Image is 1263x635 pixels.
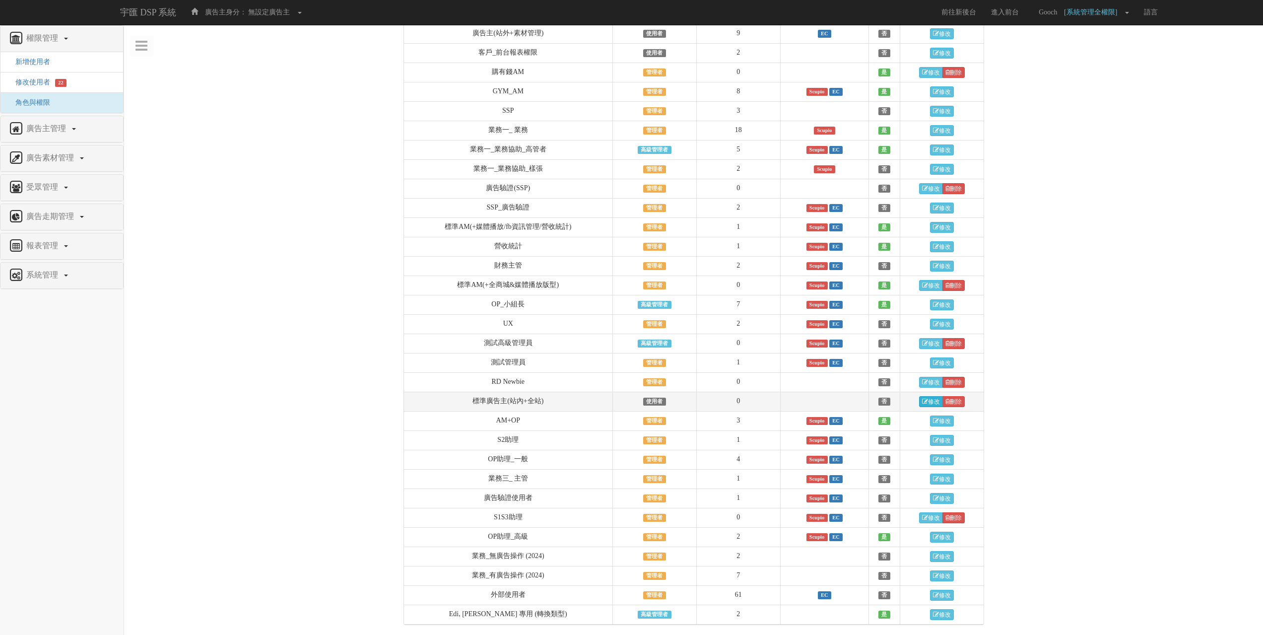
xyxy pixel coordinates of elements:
[696,140,780,159] td: 5
[643,107,666,115] span: 管理者
[930,222,954,233] a: 修改
[814,127,835,135] span: Scupio
[643,533,666,541] span: 管理者
[643,262,666,270] span: 管理者
[404,314,613,334] td: UX
[829,262,843,270] span: EC
[8,78,50,86] span: 修改使用者
[643,185,666,193] span: 管理者
[643,475,666,483] span: 管理者
[878,456,890,464] span: 否
[829,282,843,289] span: EC
[878,127,890,135] span: 是
[930,357,954,368] a: 修改
[930,28,954,39] a: 修改
[878,49,890,57] span: 否
[696,82,780,101] td: 8
[806,243,828,251] span: Scupio
[696,217,780,237] td: 1
[930,125,954,136] a: 修改
[806,359,828,367] span: Scupio
[829,320,843,328] span: EC
[878,475,890,483] span: 否
[930,106,954,117] a: 修改
[829,204,843,212] span: EC
[643,204,666,212] span: 管理者
[404,450,613,469] td: OP助理_一般
[404,372,613,392] td: RD Newbie
[696,101,780,121] td: 3
[8,268,116,283] a: 系統管理
[24,153,79,162] span: 廣告素材管理
[829,146,843,154] span: EC
[696,353,780,372] td: 1
[806,223,828,231] span: Scupio
[806,146,828,154] span: Scupio
[696,237,780,256] td: 1
[643,514,666,522] span: 管理者
[878,204,890,212] span: 否
[696,372,780,392] td: 0
[8,31,116,47] a: 權限管理
[643,223,666,231] span: 管理者
[404,605,613,624] td: Edi, [PERSON_NAME] 專用 (轉換類型)
[643,359,666,367] span: 管理者
[919,396,943,407] a: 修改
[878,282,890,289] span: 是
[930,144,954,155] a: 修改
[8,58,50,66] a: 新增使用者
[696,547,780,566] td: 2
[814,165,835,173] span: Scupio
[643,165,666,173] span: 管理者
[643,494,666,502] span: 管理者
[404,101,613,121] td: SSP
[8,209,116,225] a: 廣告走期管理
[696,63,780,82] td: 0
[404,63,613,82] td: 購有錢AM
[930,474,954,485] a: 修改
[942,396,965,407] a: 刪除
[930,261,954,272] a: 修改
[696,585,780,605] td: 61
[643,378,666,386] span: 管理者
[806,262,828,270] span: Scupio
[696,159,780,179] td: 2
[878,417,890,425] span: 是
[8,99,50,106] span: 角色與權限
[696,256,780,276] td: 2
[829,301,843,309] span: EC
[878,572,890,580] span: 否
[829,359,843,367] span: EC
[24,124,71,133] span: 廣告主管理
[829,494,843,502] span: EC
[8,180,116,196] a: 受眾管理
[404,217,613,237] td: 標準AM(+媒體播放/fb資訊管理/營收統計)
[930,416,954,426] a: 修改
[930,454,954,465] a: 修改
[878,320,890,328] span: 否
[919,67,943,78] a: 修改
[404,508,613,527] td: S1S3助理
[24,34,63,42] span: 權限管理
[205,8,247,16] span: 廣告主身分：
[696,469,780,489] td: 1
[829,436,843,444] span: EC
[404,140,613,159] td: 業務一_業務協助_高管者
[248,8,290,16] span: 無設定廣告主
[404,489,613,508] td: 廣告驗證使用者
[404,121,613,140] td: 業務一_ 業務
[55,79,66,87] span: 22
[643,398,666,406] span: 使用者
[638,301,671,309] span: 高級管理者
[24,212,79,220] span: 廣告走期管理
[930,435,954,446] a: 修改
[643,572,666,580] span: 管理者
[878,553,890,561] span: 否
[404,179,613,198] td: 廣告驗證(SSP)
[643,417,666,425] span: 管理者
[638,146,671,154] span: 高級管理者
[878,243,890,251] span: 是
[404,547,613,566] td: 業務_無廣告操作 (2024)
[930,551,954,562] a: 修改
